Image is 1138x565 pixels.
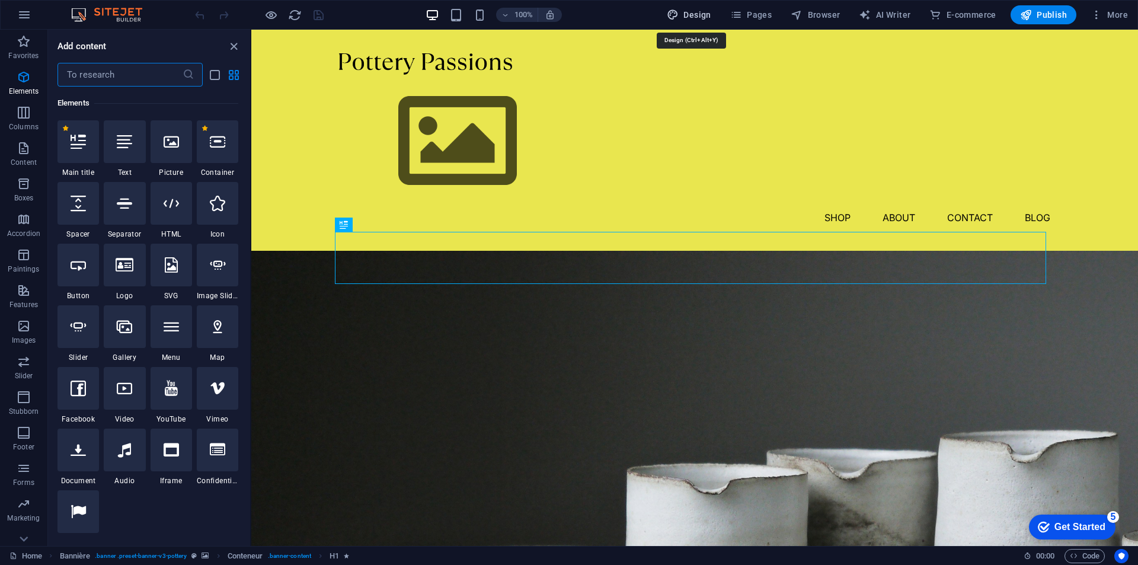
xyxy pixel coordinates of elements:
[57,429,99,486] div: Document
[57,168,99,177] span: Main title
[9,123,39,131] font: Columns
[22,551,42,560] font: Home
[15,372,33,380] font: Slider
[57,244,99,301] div: Button
[197,291,238,301] span: Image Slider
[191,553,197,559] i: Cet élément est une présélection personnalisable.
[88,3,94,13] font: 5
[8,52,39,60] font: Favorites
[725,5,776,24] button: Pages
[104,429,145,486] div: Audio
[7,6,93,31] div: Get Started 5 items remaining, 0% complete
[202,125,208,132] span: Remove from favorites
[1036,551,1054,560] font: 00:00
[197,367,238,424] div: Vimeo
[57,41,107,52] font: Add content
[62,415,95,423] font: Facebook
[61,477,96,485] font: Document
[1086,5,1133,24] button: More
[330,549,339,563] span: Cliquez pour sélectionner. Double-cliquez pour modifier.
[206,415,228,423] font: Vimeo
[925,5,1000,24] button: E-commerce
[210,353,225,362] font: Map
[1024,549,1055,563] h6: Session duration
[197,120,238,177] div: Container
[159,168,183,177] font: Picture
[151,305,192,362] div: Menu
[947,10,996,20] font: E-commerce
[197,429,238,486] div: Confidentiality
[104,305,145,362] div: Gallery
[747,10,772,20] font: Pages
[1107,10,1128,20] font: More
[160,477,182,485] font: Iframe
[104,244,145,301] div: Logo
[226,39,241,53] button: close panel
[115,415,135,423] font: Video
[151,182,192,239] div: HTML
[197,305,238,362] div: Map
[9,407,39,416] font: Stubborn
[202,553,209,559] i: Cet élément contient un arrière-plan.
[197,477,247,485] font: Confidentiality
[57,367,99,424] div: Facebook
[60,549,91,563] span: Cliquez pour sélectionner. Double-cliquez pour modifier.
[57,120,99,177] div: Main title
[11,158,37,167] font: Content
[207,68,222,82] button: list-view
[287,8,302,22] button: reload
[9,549,42,563] a: Click to cancel the selection. Double-click to open Pages.
[104,120,145,177] div: Text
[114,477,135,485] font: Audio
[57,63,183,87] input: To research
[514,10,533,19] font: 100%
[226,68,241,82] button: grid view
[13,478,34,487] font: Forms
[113,353,136,362] font: Gallery
[104,182,145,239] div: Separator
[68,8,157,22] img: Editor Logo
[1037,10,1067,20] font: Publish
[268,549,311,563] span: . banner-content
[118,168,132,177] font: Text
[228,549,263,563] span: Cliquez pour sélectionner. Double-cliquez pour modifier.
[57,305,99,362] div: Slider
[496,8,538,22] button: 100%
[210,230,225,238] font: Icon
[197,476,238,486] span: Confidentiality
[151,367,192,424] div: YouTube
[1114,549,1129,563] button: Usercentrics
[162,353,181,362] font: Menu
[108,230,142,238] font: Separator
[60,549,350,563] nav: breadcrumb
[1065,549,1105,563] button: Code
[95,549,187,563] span: . banner .preset-banner-v3-pottery
[151,429,192,486] div: Iframe
[67,292,89,300] font: Button
[57,98,89,107] font: Elements
[57,182,99,239] div: Spacer
[197,244,238,301] div: Image Slider
[264,8,278,22] button: Click here to exit Preview mode and continue editing.
[14,194,34,202] font: Boxes
[62,125,69,132] span: Remove from favorites
[151,120,192,177] div: Picture
[161,230,181,238] font: HTML
[1082,551,1099,560] font: Code
[854,5,915,24] button: AI Writer
[545,9,555,20] i: When resizing, automatically adjust the zoom level based on the selected device.
[156,415,186,423] font: YouTube
[197,182,238,239] div: Icon
[164,292,178,300] font: SVG
[344,553,349,559] i: Cet élément contient une animation.
[8,265,39,273] font: Paintings
[808,10,840,20] font: Browser
[104,367,145,424] div: Video
[7,514,40,522] font: Marketing
[7,229,40,238] font: Accordion
[62,168,94,177] font: Main title
[69,353,88,362] font: Slider
[201,168,235,177] font: Container
[786,5,845,24] button: Browser
[12,336,36,344] font: Images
